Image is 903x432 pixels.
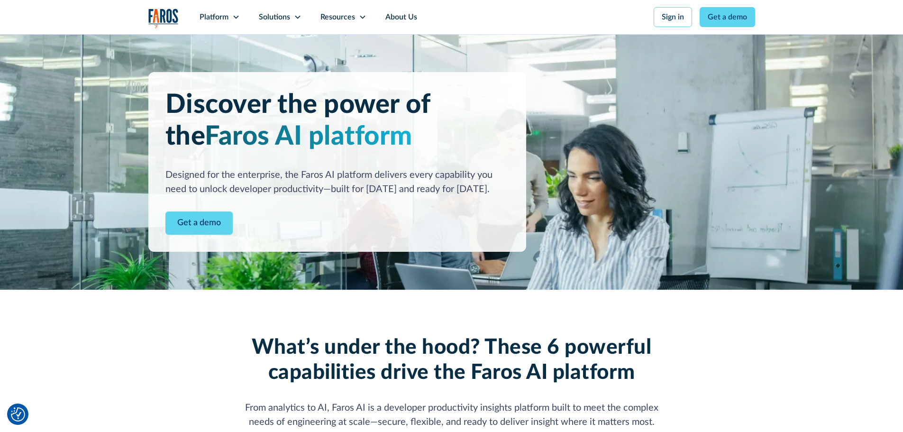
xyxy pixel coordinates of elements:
[11,407,25,422] img: Revisit consent button
[234,401,670,429] div: From analytics to AI, Faros AI is a developer productivity insights platform built to meet the co...
[165,211,233,235] a: Contact Modal
[200,11,228,23] div: Platform
[320,11,355,23] div: Resources
[259,11,290,23] div: Solutions
[205,123,412,150] span: Faros AI platform
[234,335,670,386] h2: What’s under the hood? These 6 powerful capabilities drive the Faros AI platform
[165,168,509,196] div: Designed for the enterprise, the Faros AI platform delivers every capability you need to unlock d...
[700,7,755,27] a: Get a demo
[654,7,692,27] a: Sign in
[11,407,25,422] button: Cookie Settings
[165,89,509,153] h1: Discover the power of the
[148,9,179,28] a: home
[148,9,179,28] img: Logo of the analytics and reporting company Faros.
